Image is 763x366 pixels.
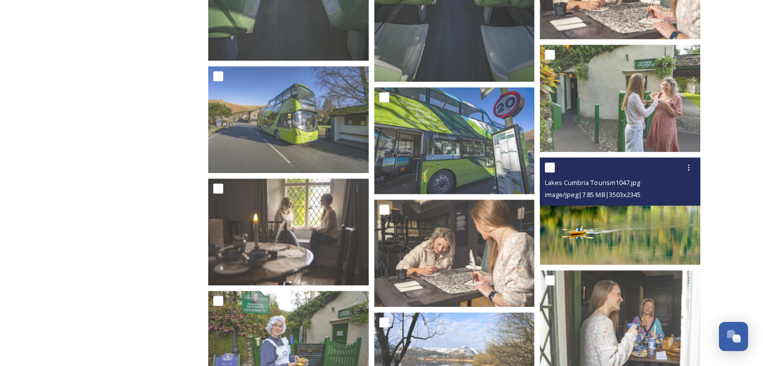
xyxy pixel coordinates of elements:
[374,200,535,306] img: CUMBRIATOURISM_240610_PaulMitchell_WordsworthDoveCottage_-125.jpg
[208,66,369,173] img: CUMBRIATOURISM_2025_JONNYGIOS_GRASMERE_21.jpg
[374,87,535,194] img: CUMBRIATOURISM_2025_JONNYGIOS_GRASMERE_23.jpg
[719,322,748,351] button: Open Chat
[545,190,640,199] span: image/jpeg | 7.85 MB | 3503 x 2345
[208,178,369,285] img: CUMBRIATOURISM_240610_PaulMitchell_WordsworthDoveCottage_-101.jpg
[540,157,700,265] img: Lakes Cumbria Tourism1047.jpg
[545,178,640,187] span: Lakes Cumbria Tourism1047.jpg
[540,45,700,151] img: CUMBRIATOURISM_240610_PaulMitchell_GrasmereGingerbread_-39.jpg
